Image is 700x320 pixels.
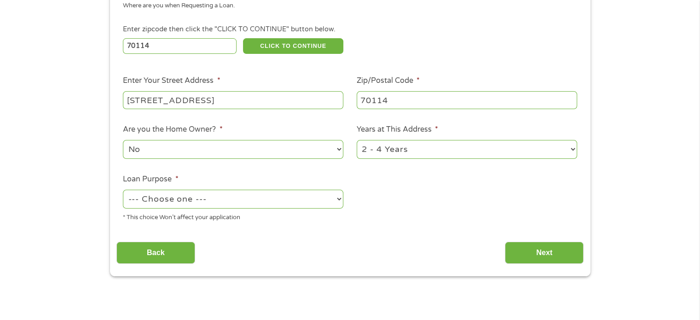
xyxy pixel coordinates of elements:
[123,76,220,86] label: Enter Your Street Address
[123,24,577,35] div: Enter zipcode then click the "CLICK TO CONTINUE" button below.
[123,91,343,109] input: 1 Main Street
[123,210,343,222] div: * This choice Won’t affect your application
[123,125,222,134] label: Are you the Home Owner?
[123,38,237,54] input: Enter Zipcode (e.g 01510)
[243,38,343,54] button: CLICK TO CONTINUE
[123,1,570,11] div: Where are you when Requesting a Loan.
[505,242,584,264] input: Next
[357,76,420,86] label: Zip/Postal Code
[123,175,178,184] label: Loan Purpose
[357,125,438,134] label: Years at This Address
[116,242,195,264] input: Back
